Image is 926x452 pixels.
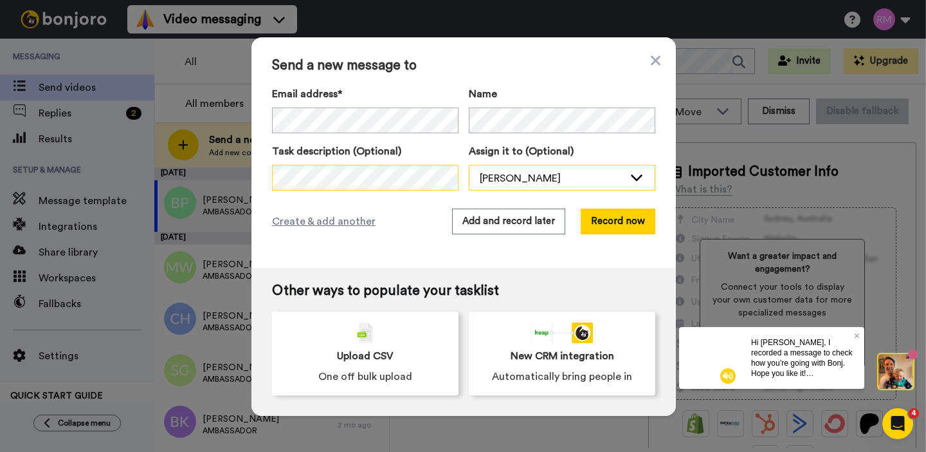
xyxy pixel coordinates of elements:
span: One off bulk upload [318,369,412,384]
label: Assign it to (Optional) [469,144,655,159]
iframe: Intercom live chat [882,408,913,439]
span: Upload CSV [337,348,394,364]
span: 4 [909,408,919,419]
span: Create & add another [272,214,376,229]
span: Other ways to populate your tasklist [272,283,655,299]
img: csv-grey.png [358,323,373,343]
span: Automatically bring people in [492,369,632,384]
img: mute-white.svg [41,41,57,57]
div: [PERSON_NAME] [480,171,624,186]
img: 5087268b-a063-445d-b3f7-59d8cce3615b-1541509651.jpg [1,3,36,37]
span: Hi [PERSON_NAME], I recorded a message to check how you’re going with Bonj. Hope you like it! Let... [72,11,173,92]
span: Name [469,86,497,102]
label: Task description (Optional) [272,144,458,159]
div: animation [531,323,593,343]
label: Email address* [272,86,458,102]
button: Record now [581,209,655,234]
span: Send a new message to [272,58,655,73]
button: Add and record later [452,209,565,234]
span: New CRM integration [511,348,614,364]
